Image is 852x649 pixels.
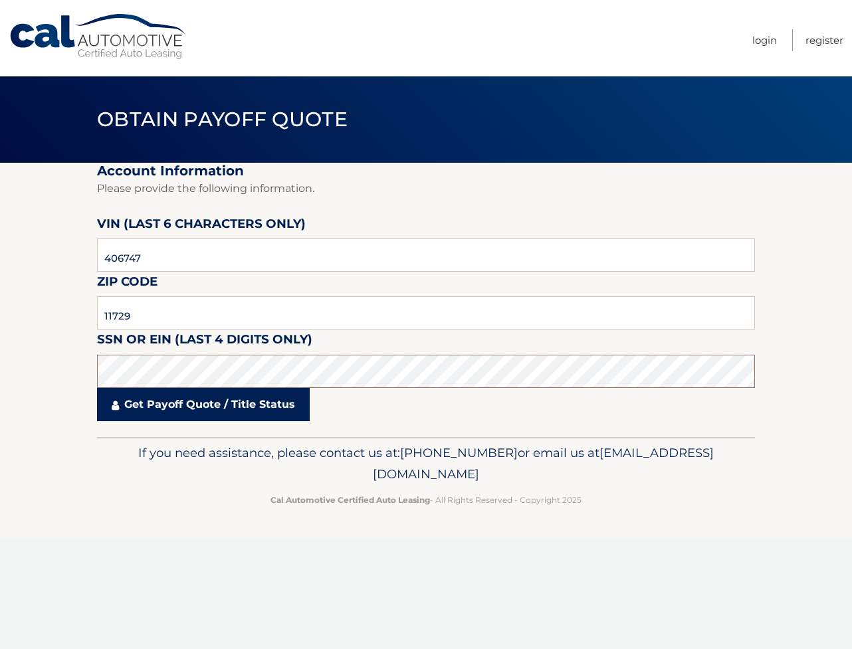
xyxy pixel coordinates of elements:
a: Cal Automotive [9,13,188,60]
p: If you need assistance, please contact us at: or email us at [106,442,746,485]
strong: Cal Automotive Certified Auto Leasing [270,495,430,505]
h2: Account Information [97,163,755,179]
a: Register [805,29,843,51]
p: Please provide the following information. [97,179,755,198]
label: VIN (last 6 characters only) [97,214,306,238]
label: SSN or EIN (last 4 digits only) [97,329,312,354]
span: Obtain Payoff Quote [97,107,348,132]
span: [PHONE_NUMBER] [400,445,518,460]
a: Get Payoff Quote / Title Status [97,388,310,421]
label: Zip Code [97,272,158,296]
a: Login [752,29,777,51]
p: - All Rights Reserved - Copyright 2025 [106,493,746,507]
